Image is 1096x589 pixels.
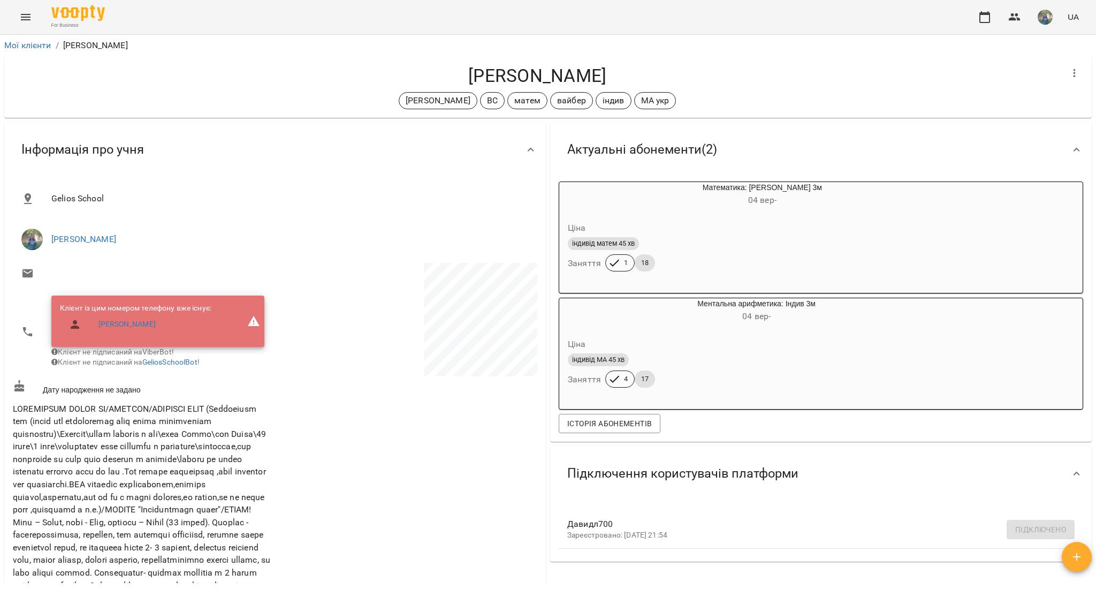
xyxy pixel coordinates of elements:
a: [PERSON_NAME] [98,319,156,330]
h6: Заняття [568,256,601,271]
p: вайбер [557,94,586,107]
nav: breadcrumb [4,39,1092,52]
div: Інформація про учня [4,122,546,177]
span: 18 [635,258,655,268]
span: UA [1068,11,1079,22]
p: [PERSON_NAME] [406,94,470,107]
h4: [PERSON_NAME] [13,65,1062,87]
span: 4 [618,374,634,384]
span: Gelios School [51,192,529,205]
div: ВС [480,92,505,109]
span: Давидл700 [567,518,1057,531]
div: Математика: [PERSON_NAME] 3м [611,182,914,208]
span: For Business [51,22,105,29]
p: [PERSON_NAME] [63,39,128,52]
span: 1 [618,258,634,268]
button: Ментальна арифметика: Індив 3м04 вер- Цінаіндивід МА 45 хвЗаняття417 [559,298,902,401]
div: Підключення користувачів платформи [550,446,1092,501]
p: індив [603,94,625,107]
img: de1e453bb906a7b44fa35c1e57b3518e.jpg [1038,10,1053,25]
span: Підключення користувачів платформи [567,465,798,482]
div: МА укр [634,92,676,109]
button: Математика: [PERSON_NAME] 3м04 вер- Цінаіндивід матем 45 хвЗаняття118 [559,182,914,284]
a: [PERSON_NAME] [51,234,116,244]
h6: Ціна [568,337,586,352]
p: МА укр [641,94,669,107]
button: UA [1063,7,1083,27]
div: матем [507,92,547,109]
div: індив [596,92,631,109]
span: Актуальні абонементи ( 2 ) [567,141,717,158]
span: Клієнт не підписаний на ViberBot! [51,348,174,356]
span: Історія абонементів [567,417,652,430]
div: Ментальна арифметика: Індив 3м [611,298,902,324]
span: 17 [635,374,655,384]
div: Математика: Індив 3м [559,182,611,208]
p: Зареєстровано: [DATE] 21:54 [567,530,1057,541]
span: індивід матем 45 хв [568,239,639,248]
div: Актуальні абонементи(2) [550,122,1092,177]
a: Мої клієнти [4,40,51,50]
button: Історія абонементів [559,414,660,433]
div: вайбер [550,92,593,109]
span: індивід МА 45 хв [568,355,629,365]
h6: Ціна [568,221,586,236]
span: Клієнт не підписаний на ! [51,358,200,366]
img: Voopty Logo [51,5,105,21]
p: ВС [487,94,498,107]
li: / [56,39,59,52]
a: GeliosSchoolBot [142,358,197,366]
span: Інформація про учня [21,141,144,158]
span: 04 вер - [742,311,771,321]
div: [PERSON_NAME] [399,92,477,109]
h6: Заняття [568,372,601,387]
ul: Клієнт із цим номером телефону вже існує: [60,303,211,339]
p: матем [514,94,541,107]
button: Menu [13,4,39,30]
img: Оладько Марія [21,229,43,250]
div: Дату народження не задано [11,377,275,397]
span: 04 вер - [748,195,777,205]
div: Ментальна арифметика: Індив 3м [559,298,611,324]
